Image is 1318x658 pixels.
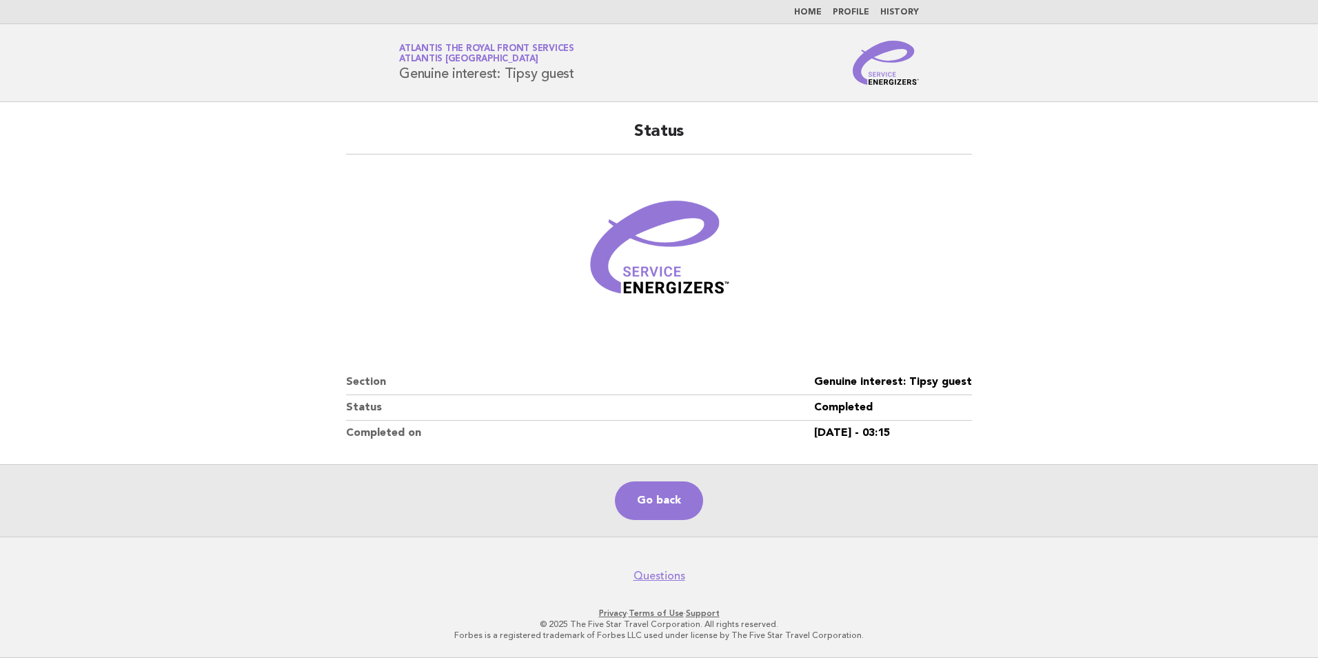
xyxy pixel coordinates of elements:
dt: Completed on [346,421,814,446]
img: Service Energizers [853,41,919,85]
p: © 2025 The Five Star Travel Corporation. All rights reserved. [237,619,1081,630]
dd: Genuine interest: Tipsy guest [814,370,972,395]
p: · · [237,608,1081,619]
a: Home [794,8,822,17]
h2: Status [346,121,972,154]
a: Support [686,608,720,618]
img: Verified [576,171,742,337]
dd: [DATE] - 03:15 [814,421,972,446]
p: Forbes is a registered trademark of Forbes LLC used under license by The Five Star Travel Corpora... [237,630,1081,641]
dt: Section [346,370,814,395]
a: Go back [615,481,703,520]
a: Terms of Use [629,608,684,618]
dd: Completed [814,395,972,421]
a: Profile [833,8,869,17]
a: Privacy [599,608,627,618]
dt: Status [346,395,814,421]
h1: Genuine interest: Tipsy guest [399,45,574,81]
a: Questions [633,569,685,583]
a: History [880,8,919,17]
span: Atlantis [GEOGRAPHIC_DATA] [399,55,538,64]
a: Atlantis The Royal Front ServicesAtlantis [GEOGRAPHIC_DATA] [399,44,574,63]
